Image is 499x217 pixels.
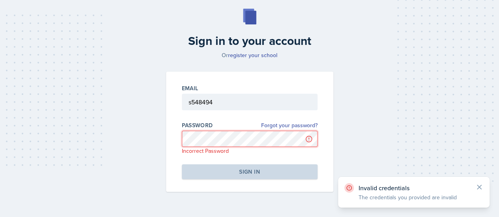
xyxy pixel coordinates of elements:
[182,94,318,110] input: Email
[182,84,198,92] label: Email
[182,164,318,179] button: Sign in
[359,184,469,192] p: Invalid credentials
[161,51,338,59] p: Or
[359,193,469,201] p: The credentials you provided are invalid
[161,34,338,48] h2: Sign in to your account
[182,121,213,129] label: Password
[182,147,318,155] p: Incorrect Password
[239,168,260,176] div: Sign in
[228,51,277,59] a: register your school
[261,121,318,130] a: Forgot your password?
